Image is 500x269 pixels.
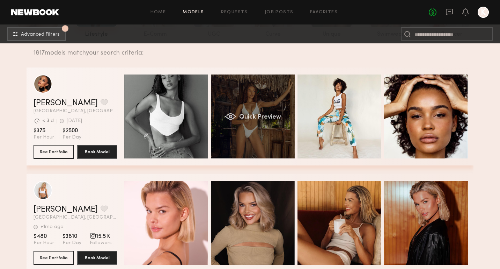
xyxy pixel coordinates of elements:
[34,109,117,114] span: [GEOGRAPHIC_DATA], [GEOGRAPHIC_DATA]
[34,215,117,220] span: [GEOGRAPHIC_DATA], [GEOGRAPHIC_DATA]
[90,240,112,246] span: Followers
[67,119,82,123] div: [DATE]
[478,7,489,18] a: K
[77,145,117,159] button: Book Model
[62,233,81,240] span: $3810
[77,251,117,265] button: Book Model
[34,233,54,240] span: $480
[183,10,204,15] a: Models
[34,240,54,246] span: Per Hour
[34,145,74,159] button: See Portfolio
[150,10,166,15] a: Home
[265,10,294,15] a: Job Posts
[34,42,468,56] div: 1817 models match your search criteria:
[41,225,64,229] div: +1mo ago
[310,10,338,15] a: Favorites
[21,32,60,37] span: Advanced Filters
[34,205,98,214] a: [PERSON_NAME]
[90,233,112,240] span: 15.5 K
[34,127,54,134] span: $375
[42,119,54,123] div: < 3 d
[7,27,66,41] button: 1Advanced Filters
[34,251,74,265] button: See Portfolio
[62,240,81,246] span: Per Day
[62,134,81,141] span: Per Day
[239,114,281,120] span: Quick Preview
[34,99,98,107] a: [PERSON_NAME]
[62,127,81,134] span: $2500
[64,27,66,30] span: 1
[221,10,248,15] a: Requests
[34,134,54,141] span: Per Hour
